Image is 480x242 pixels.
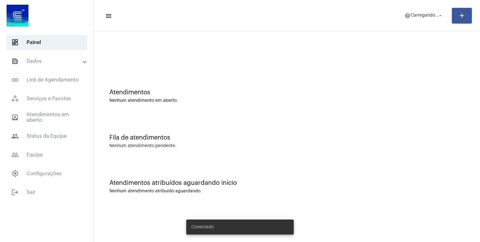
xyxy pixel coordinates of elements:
mat-icon: sidenav icon [105,12,111,20]
span: Equipe [6,147,87,162]
img: d4669ae0-8c07-2337-4f67-34b0df7f5ae4.jpeg [5,3,30,28]
div: Nenhum atendimento pendente. [109,144,176,148]
div: Atendimentos [109,89,464,96]
mat-icon: add [458,12,466,19]
span: Conectado [191,224,214,230]
span: Carregando... [411,13,439,18]
div: Fila de atendimentos [109,134,464,141]
mat-icon: sidenav icon [11,189,19,196]
span: sidenav icon [11,39,19,46]
button: Carregando... [401,9,447,22]
mat-icon: sidenav icon [11,57,19,65]
span: Atendimentos em aberto [6,110,87,125]
mat-panel-title: Dados [11,57,83,65]
div: Atendimentos atribuídos aguardando início [109,180,464,186]
span: sidenav icon [11,170,19,177]
div: Nenhum atendimento atribuído aguardando. [109,189,464,194]
span: Sair [6,185,87,200]
mat-icon: help [404,12,411,19]
span: Status da Equipe [6,129,87,144]
div: Nenhum atendimento em aberto. [109,98,464,103]
mat-expansion-panel-header: sidenav iconDados [4,54,93,69]
span: sidenav icon [11,95,19,102]
mat-icon: sidenav icon [11,151,19,159]
span: Configurações [6,166,87,181]
span: Painel [6,35,87,50]
span: Serviços e Pacotes [6,91,87,106]
mat-icon: sidenav icon [11,114,19,121]
mat-icon: sidenav icon [11,132,19,140]
mat-icon: arrow_drop_down [437,13,443,18]
mat-icon: sidenav icon [11,76,19,84]
span: Link de Agendamento [6,72,87,87]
